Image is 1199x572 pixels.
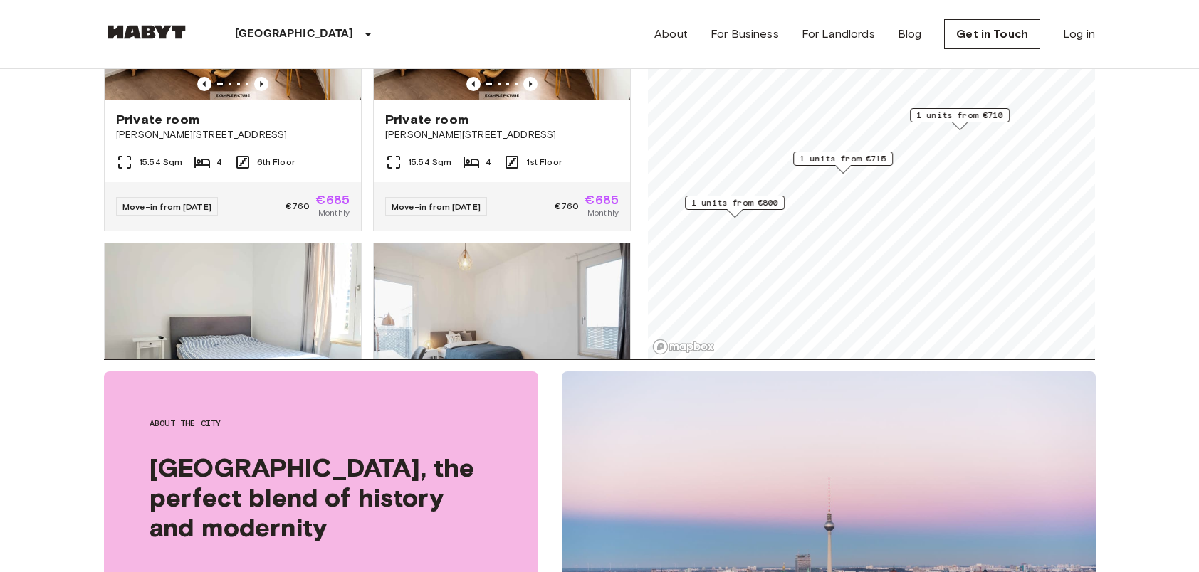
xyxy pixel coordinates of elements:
span: 1 units from €715 [800,152,886,165]
span: 4 [486,156,491,169]
span: €760 [555,200,580,213]
span: €760 [286,200,310,213]
span: €685 [585,194,619,206]
div: Map marker [793,152,893,174]
span: [GEOGRAPHIC_DATA], the perfect blend of history and modernity [150,452,493,542]
img: Habyt [104,25,189,39]
button: Previous image [254,77,268,91]
span: About the city [150,417,493,430]
div: Map marker [910,108,1010,130]
span: Monthly [587,206,619,219]
a: Marketing picture of unit DE-01-008-004-02HFPrevious imagePrevious imagePrivate room[PERSON_NAME]... [373,243,631,546]
span: Private room [116,111,199,128]
div: Map marker [685,196,785,218]
span: 15.54 Sqm [408,156,451,169]
button: Previous image [466,77,481,91]
a: Get in Touch [944,19,1040,49]
p: [GEOGRAPHIC_DATA] [235,26,354,43]
a: For Business [711,26,779,43]
span: €685 [315,194,350,206]
span: 1 units from €800 [691,196,778,209]
span: Move-in from [DATE] [122,201,211,212]
a: Log in [1063,26,1095,43]
button: Previous image [523,77,538,91]
a: For Landlords [802,26,875,43]
span: [PERSON_NAME][STREET_ADDRESS] [116,128,350,142]
span: Monthly [318,206,350,219]
a: Marketing picture of unit DE-01-006-003-03HFPrevious imagePrevious imagePrivate room[PERSON_NAME]... [104,243,362,546]
span: Private room [385,111,468,128]
span: 1st Floor [526,156,562,169]
img: Marketing picture of unit DE-01-008-004-02HF [374,243,630,414]
span: 4 [216,156,222,169]
button: Previous image [197,77,211,91]
span: 6th Floor [257,156,295,169]
a: Blog [898,26,922,43]
span: Move-in from [DATE] [392,201,481,212]
span: 1 units from €710 [916,109,1003,122]
a: About [654,26,688,43]
span: [PERSON_NAME][STREET_ADDRESS] [385,128,619,142]
span: 15.54 Sqm [139,156,182,169]
img: Marketing picture of unit DE-01-006-003-03HF [105,243,361,414]
a: Mapbox logo [652,339,715,355]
